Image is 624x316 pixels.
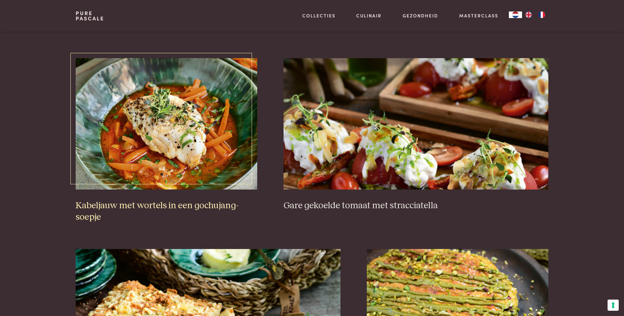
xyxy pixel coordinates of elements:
[356,12,382,19] a: Culinair
[284,58,548,211] a: Gare gekoelde tomaat met stracciatella Gare gekoelde tomaat met stracciatella
[302,12,336,19] a: Collecties
[284,58,548,190] img: Gare gekoelde tomaat met stracciatella
[459,12,498,19] a: Masterclass
[522,11,535,18] a: EN
[76,58,257,223] a: Kabeljauw met wortels in een gochujang-soepje Kabeljauw met wortels in een gochujang-soepje
[535,11,548,18] a: FR
[509,11,522,18] a: NL
[76,58,257,190] img: Kabeljauw met wortels in een gochujang-soepje
[76,200,257,223] h3: Kabeljauw met wortels in een gochujang-soepje
[509,11,522,18] div: Language
[403,12,438,19] a: Gezondheid
[284,200,548,212] h3: Gare gekoelde tomaat met stracciatella
[608,300,619,311] button: Uw voorkeuren voor toestemming voor trackingtechnologieën
[509,11,548,18] aside: Language selected: Nederlands
[522,11,548,18] ul: Language list
[76,11,104,21] a: PurePascale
